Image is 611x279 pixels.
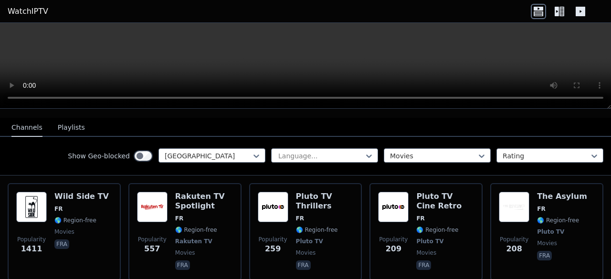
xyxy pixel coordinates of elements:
[258,192,288,222] img: Pluto TV Thrillers
[296,192,354,211] h6: Pluto TV Thrillers
[416,238,443,245] span: Pluto TV
[175,249,195,257] span: movies
[379,236,408,243] span: Popularity
[144,243,160,255] span: 557
[416,249,436,257] span: movies
[259,236,287,243] span: Popularity
[54,205,63,213] span: FR
[175,215,183,222] span: FR
[296,238,323,245] span: Pluto TV
[54,217,96,224] span: 🌎 Region-free
[416,192,474,211] h6: Pluto TV Cine Retro
[537,251,552,260] p: fra
[68,151,130,161] label: Show Geo-blocked
[16,192,47,222] img: Wild Side TV
[175,260,190,270] p: fra
[296,260,311,270] p: fra
[537,217,579,224] span: 🌎 Region-free
[500,236,528,243] span: Popularity
[296,215,304,222] span: FR
[175,192,233,211] h6: Rakuten TV Spotlight
[8,6,48,17] a: WatchIPTV
[11,119,42,137] button: Channels
[296,249,316,257] span: movies
[416,226,458,234] span: 🌎 Region-free
[54,239,69,249] p: fra
[137,192,168,222] img: Rakuten TV Spotlight
[506,243,522,255] span: 208
[537,239,557,247] span: movies
[537,228,564,236] span: Pluto TV
[416,260,431,270] p: fra
[537,205,545,213] span: FR
[416,215,424,222] span: FR
[138,236,167,243] span: Popularity
[17,236,46,243] span: Popularity
[499,192,529,222] img: The Asylum
[54,192,109,201] h6: Wild Side TV
[21,243,42,255] span: 1411
[54,228,74,236] span: movies
[378,192,409,222] img: Pluto TV Cine Retro
[537,192,587,201] h6: The Asylum
[175,226,217,234] span: 🌎 Region-free
[386,243,401,255] span: 209
[175,238,212,245] span: Rakuten TV
[58,119,85,137] button: Playlists
[265,243,281,255] span: 259
[296,226,338,234] span: 🌎 Region-free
